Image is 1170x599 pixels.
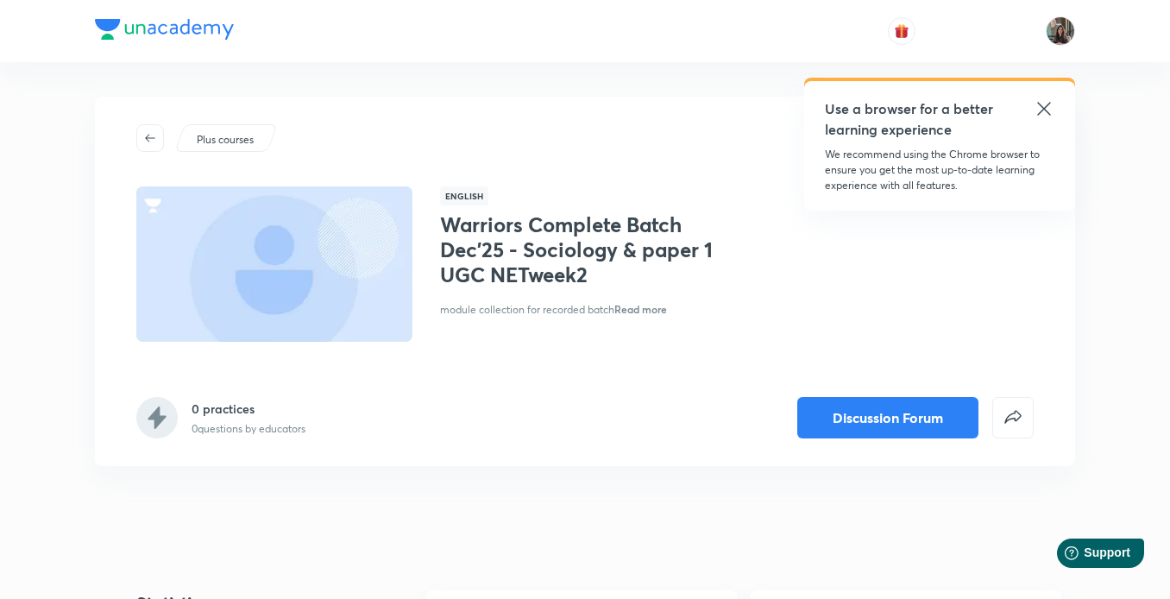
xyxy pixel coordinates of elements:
[197,132,254,148] p: Plus courses
[614,302,667,316] span: Read more
[797,397,978,438] button: Discussion Forum
[888,17,915,45] button: avatar
[194,132,257,148] a: Plus courses
[95,19,234,44] a: Company Logo
[95,19,234,40] img: Company Logo
[1046,16,1075,46] img: Yashika Sanjay Hargunani
[192,400,305,418] h6: 0 practices
[440,186,488,205] span: English
[825,147,1054,193] p: We recommend using the Chrome browser to ensure you get the most up-to-date learning experience w...
[825,98,997,140] h5: Use a browser for a better learning experience
[134,185,415,344] img: Thumbnail
[894,23,909,39] img: avatar
[192,421,305,437] p: 0 questions by educators
[440,303,614,316] span: module collection for recorded batch
[440,212,722,287] h1: Warriors Complete Batch Dec'25 - Sociology & paper 1 UGC NETweek2
[1016,532,1151,580] iframe: Help widget launcher
[992,397,1034,438] button: false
